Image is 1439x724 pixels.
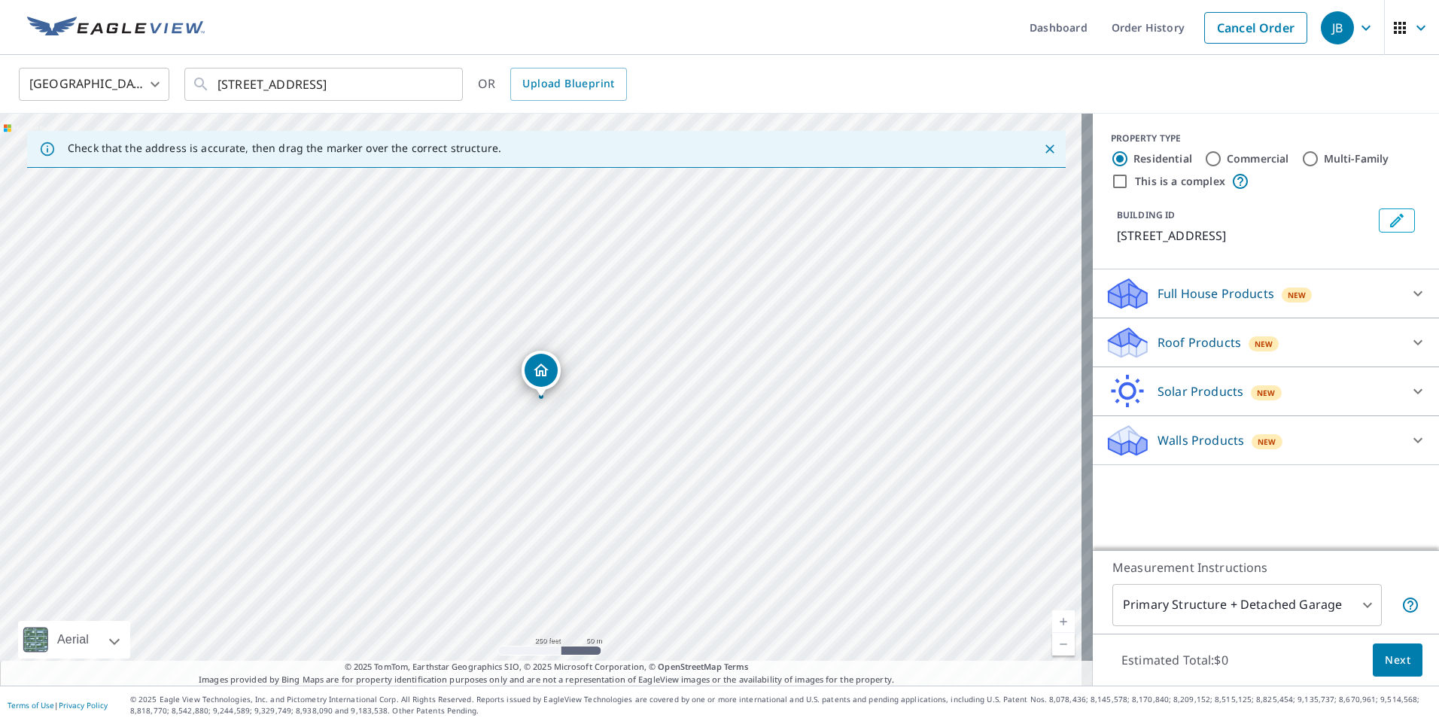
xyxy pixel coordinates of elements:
[1158,284,1274,303] p: Full House Products
[218,63,432,105] input: Search by address or latitude-longitude
[1204,12,1307,44] a: Cancel Order
[1324,151,1389,166] label: Multi-Family
[130,694,1431,716] p: © 2025 Eagle View Technologies, Inc. and Pictometry International Corp. All Rights Reserved. Repo...
[1111,132,1421,145] div: PROPERTY TYPE
[345,661,749,674] span: © 2025 TomTom, Earthstar Geographics SIO, © 2025 Microsoft Corporation, ©
[478,68,627,101] div: OR
[1288,289,1307,301] span: New
[1105,275,1427,312] div: Full House ProductsNew
[27,17,205,39] img: EV Logo
[1379,208,1415,233] button: Edit building 1
[658,661,721,672] a: OpenStreetMap
[68,141,501,155] p: Check that the address is accurate, then drag the marker over the correct structure.
[53,621,93,659] div: Aerial
[1109,643,1240,677] p: Estimated Total: $0
[1112,584,1382,626] div: Primary Structure + Detached Garage
[522,75,614,93] span: Upload Blueprint
[1321,11,1354,44] div: JB
[1158,382,1243,400] p: Solar Products
[1227,151,1289,166] label: Commercial
[522,351,561,397] div: Dropped pin, building 1, Residential property, 400 W 5th St East Saint Louis, IL 62206
[1040,139,1060,159] button: Close
[18,621,130,659] div: Aerial
[19,63,169,105] div: [GEOGRAPHIC_DATA]
[1105,422,1427,458] div: Walls ProductsNew
[1255,338,1273,350] span: New
[1133,151,1192,166] label: Residential
[59,700,108,710] a: Privacy Policy
[1158,431,1244,449] p: Walls Products
[1401,596,1419,614] span: Your report will include the primary structure and a detached garage if one exists.
[1158,333,1241,351] p: Roof Products
[1135,174,1225,189] label: This is a complex
[1105,373,1427,409] div: Solar ProductsNew
[1258,436,1276,448] span: New
[1117,227,1373,245] p: [STREET_ADDRESS]
[1052,633,1075,656] a: Current Level 17, Zoom Out
[724,661,749,672] a: Terms
[1112,558,1419,576] p: Measurement Instructions
[1257,387,1276,399] span: New
[510,68,626,101] a: Upload Blueprint
[1385,651,1410,670] span: Next
[8,701,108,710] p: |
[8,700,54,710] a: Terms of Use
[1052,610,1075,633] a: Current Level 17, Zoom In
[1117,208,1175,221] p: BUILDING ID
[1373,643,1422,677] button: Next
[1105,324,1427,360] div: Roof ProductsNew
